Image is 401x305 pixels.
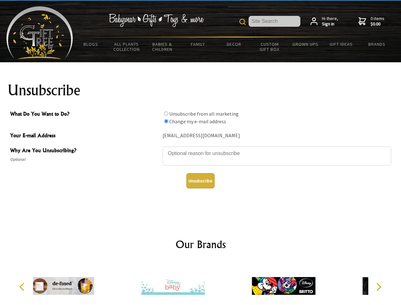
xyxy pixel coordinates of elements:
[109,37,145,56] a: All Plants Collection
[287,37,323,51] a: Grown Ups
[239,19,246,25] img: product search
[163,131,391,141] div: [EMAIL_ADDRESS][DOMAIN_NAME]
[13,237,389,252] h2: Our Brands
[216,37,252,51] a: Decor
[359,37,395,51] a: Brands
[358,16,384,27] a: 0 items$0.00
[169,118,226,125] label: Change my e-mail address
[164,112,168,116] input: What Do You Want to Do?
[109,14,204,27] img: Babywear - Gifts - Toys & more
[73,37,109,51] a: BLOGS
[249,16,300,27] input: Site Search
[164,119,168,123] input: What Do You Want to Do?
[169,111,239,117] label: Unsubscribe from all marketing
[252,37,288,56] a: Custom Gift Box
[10,132,159,141] span: Your E-mail Address
[10,156,159,163] span: Optional
[10,146,159,156] span: Why Are You Unsubscribing?
[180,37,216,51] a: Family
[186,173,215,188] button: Unsubscribe
[16,280,30,294] button: Previous
[8,83,394,98] h1: Unsubscribe
[10,110,159,119] span: What Do You Want to Do?
[6,6,73,59] img: Babyware - Gifts - Toys and more...
[144,37,180,56] a: Babies & Children
[371,21,384,27] strong: $0.00
[322,21,338,27] strong: Sign in
[322,16,338,27] span: Hi there,
[311,16,338,27] a: Hi there,Sign in
[371,16,384,27] span: 0 items
[323,37,359,51] a: Gift Ideas
[371,280,385,294] button: Next
[163,146,391,166] textarea: Why Are You Unsubscribing?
